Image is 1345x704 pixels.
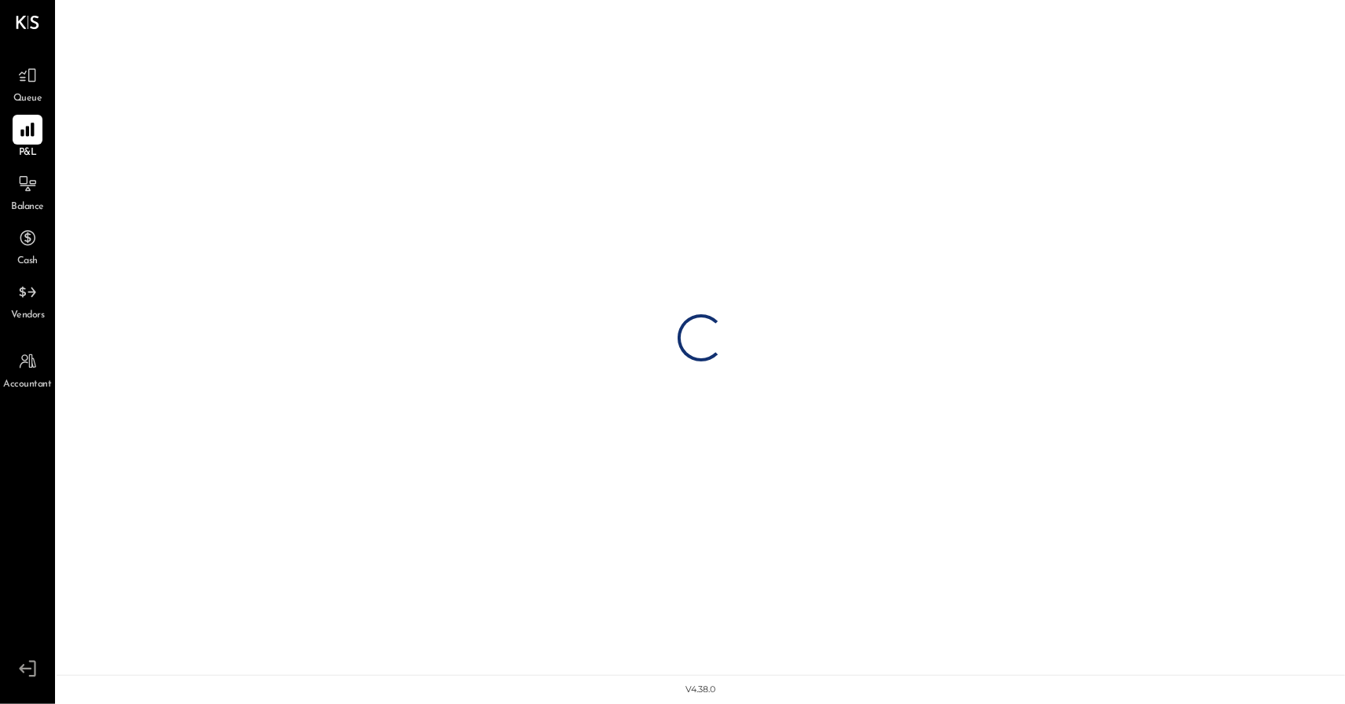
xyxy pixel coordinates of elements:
[17,255,38,269] span: Cash
[11,200,44,214] span: Balance
[1,346,54,392] a: Accountant
[686,684,716,696] div: v 4.38.0
[1,223,54,269] a: Cash
[13,92,42,106] span: Queue
[4,378,52,392] span: Accountant
[1,169,54,214] a: Balance
[1,115,54,160] a: P&L
[1,277,54,323] a: Vendors
[1,60,54,106] a: Queue
[19,146,37,160] span: P&L
[11,309,45,323] span: Vendors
